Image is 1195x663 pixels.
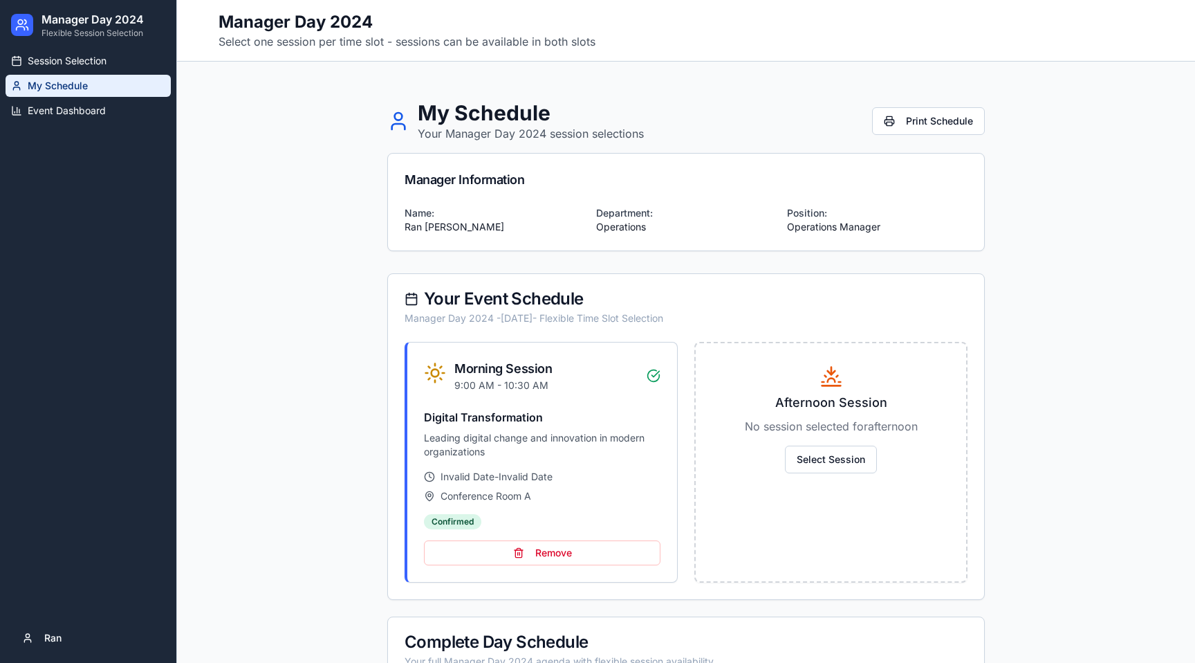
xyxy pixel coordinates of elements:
a: My Schedule [6,75,171,97]
p: Operations [596,220,777,234]
p: Ran [PERSON_NAME] [405,220,585,234]
p: Flexible Session Selection [41,28,144,39]
h3: Afternoon Session [712,393,949,412]
h2: Manager Day 2024 [41,11,144,28]
button: Ran [11,624,165,652]
h1: My Schedule [418,100,644,125]
span: Your Event Schedule [424,291,584,307]
div: Complete Day Schedule [405,634,967,651]
div: Conference Room A [424,489,660,503]
span: Session Selection [28,54,106,68]
a: Select Session [785,452,877,466]
div: Invalid Date - Invalid Date [424,470,660,484]
div: Manager Information [405,170,967,190]
span: Event Dashboard [28,104,106,118]
p: Leading digital change and innovation in modern organizations [424,431,660,459]
button: Remove [424,541,660,565]
p: No session selected for afternoon [712,418,949,435]
button: Select Session [785,446,877,473]
div: Confirmed [424,514,481,529]
p: Your Manager Day 2024 session selections [418,125,644,142]
h1: Manager Day 2024 [219,11,595,33]
span: Position: [787,207,827,219]
span: Ran [44,631,62,645]
span: My Schedule [28,79,88,93]
h4: Digital Transformation [424,409,660,426]
span: Department: [596,207,653,219]
button: Print Schedule [872,107,985,135]
p: Select one session per time slot - sessions can be available in both slots [219,33,595,50]
div: Manager Day 2024 - [DATE] - Flexible Time Slot Selection [405,311,967,325]
span: Name: [405,207,434,219]
a: Session Selection [6,50,171,72]
div: 9:00 AM - 10:30 AM [454,379,552,392]
a: Event Dashboard [6,100,171,122]
div: Morning Session [454,359,552,379]
p: Operations Manager [787,220,967,234]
